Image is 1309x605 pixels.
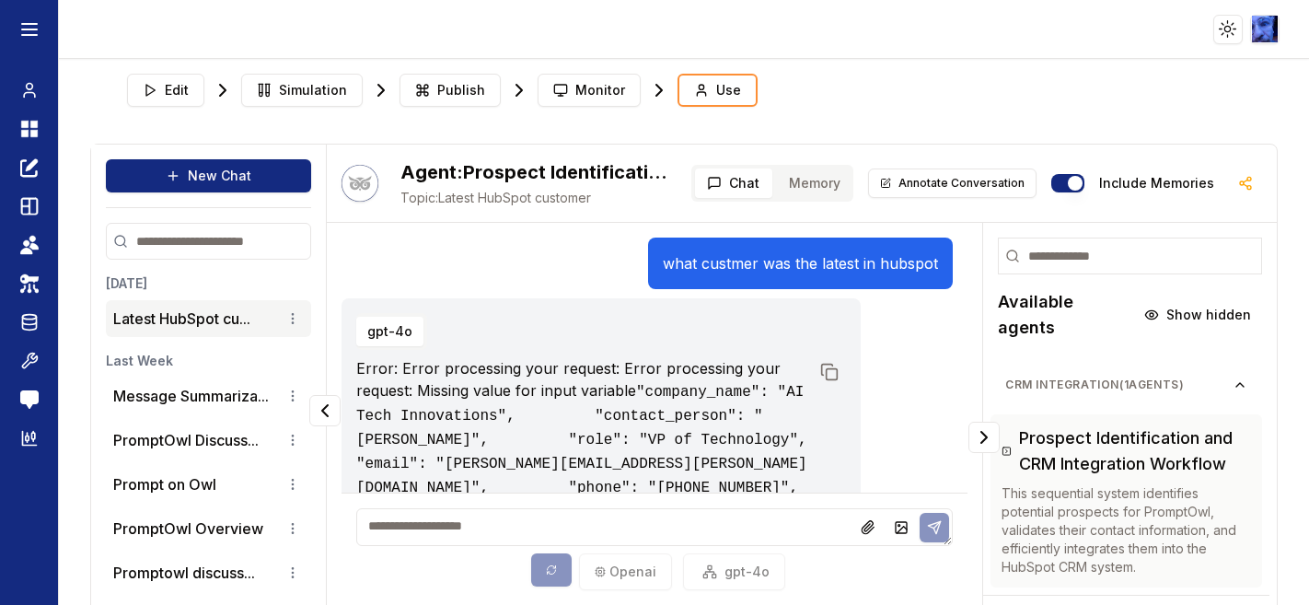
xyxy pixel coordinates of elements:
button: Conversation options [282,429,304,451]
span: Publish [437,81,485,99]
img: feedback [20,390,39,409]
h3: Prospect Identification and CRM Integration Workflow [1019,425,1251,477]
span: Chat [729,174,759,192]
button: gpt-4o [356,317,423,346]
h3: Last Week [106,352,311,370]
button: Conversation options [282,385,304,407]
p: what custmer was the latest in hubspot [663,252,938,274]
button: Talk with Hootie [342,165,378,202]
button: Annotate Conversation [868,169,1037,198]
button: PromptOwl Discuss... [113,429,259,451]
button: Collapse panel [309,395,341,426]
h2: Prospect Identification and CRM Integration Workflow [400,159,677,185]
button: CRM integration(1agents) [990,370,1262,400]
h3: [DATE] [106,274,311,293]
h2: Available agents [998,289,1133,341]
img: ACg8ocLIQrZOk08NuYpm7ecFLZE0xiClguSD1EtfFjuoGWgIgoqgD8A6FQ=s96-c [1252,16,1279,42]
p: Error: Error processing your request: Error processing your request: Missing value for input vari... [356,357,809,571]
button: New Chat [106,159,311,192]
button: Conversation options [282,562,304,584]
button: Edit [127,74,204,107]
span: Monitor [575,81,625,99]
button: Collapse panel [968,422,1000,453]
button: Use [678,74,758,107]
button: Conversation options [282,473,304,495]
button: Message Summariza... [113,385,269,407]
button: Monitor [538,74,641,107]
button: Conversation options [282,518,304,540]
span: Edit [165,81,189,99]
button: Show hidden [1133,300,1262,330]
label: Include memories in the messages below [1099,177,1214,190]
img: Bot [342,165,378,202]
button: Simulation [241,74,363,107]
span: Simulation [279,81,347,99]
span: Latest HubSpot customer [400,189,677,207]
p: PromptOwl Overview [113,518,263,540]
span: Show hidden [1166,306,1251,324]
button: Promptowl discuss... [113,562,255,584]
p: Prompt on Owl [113,473,216,495]
button: Publish [400,74,501,107]
button: Conversation options [282,308,304,330]
button: Latest HubSpot cu... [113,308,250,330]
span: Use [716,81,741,99]
span: CRM integration ( 1 agents) [1005,378,1233,392]
p: This sequential system identifies potential prospects for PromptOwl, validates their contact info... [1002,484,1251,576]
span: Memory [789,174,840,192]
button: Include memories in the messages below [1051,174,1084,192]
